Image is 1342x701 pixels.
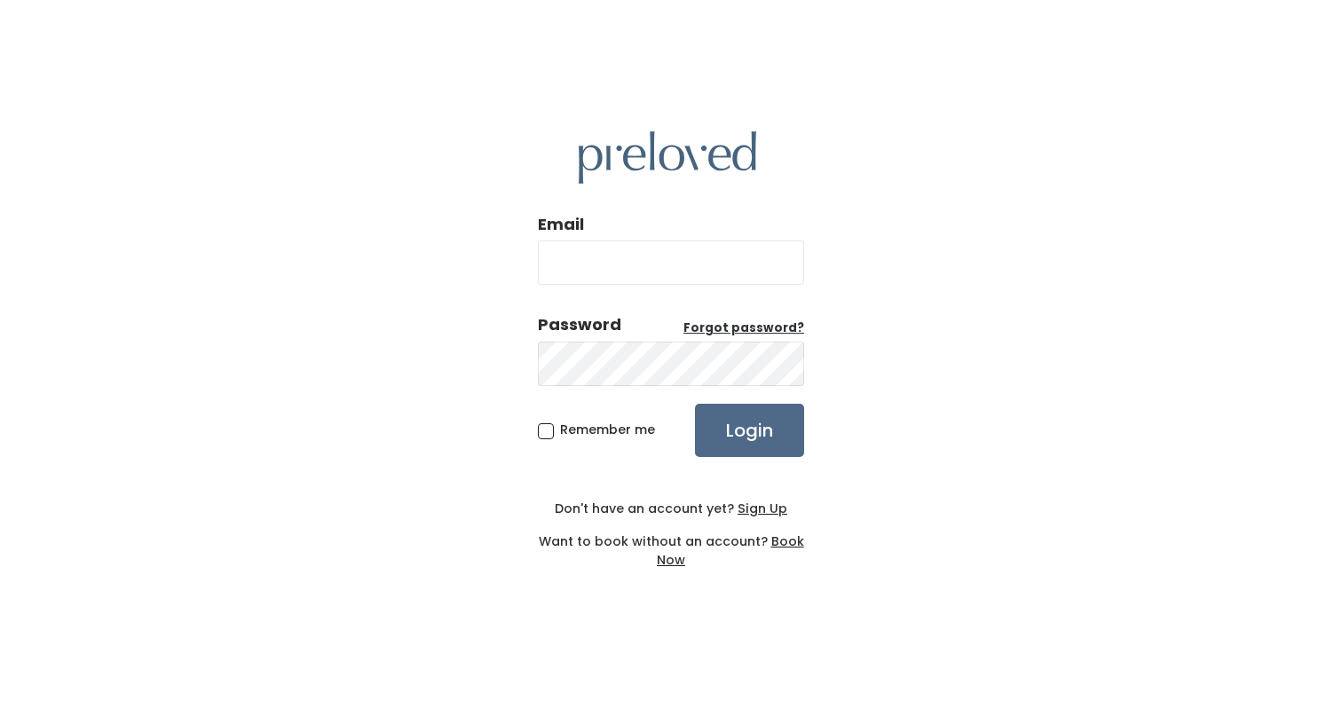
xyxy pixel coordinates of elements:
[579,131,756,184] img: preloved logo
[683,319,804,337] a: Forgot password?
[695,404,804,457] input: Login
[538,313,621,336] div: Password
[734,500,787,517] a: Sign Up
[538,518,804,570] div: Want to book without an account?
[560,421,655,438] span: Remember me
[538,500,804,518] div: Don't have an account yet?
[738,500,787,517] u: Sign Up
[657,532,804,569] a: Book Now
[683,319,804,336] u: Forgot password?
[538,213,584,236] label: Email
